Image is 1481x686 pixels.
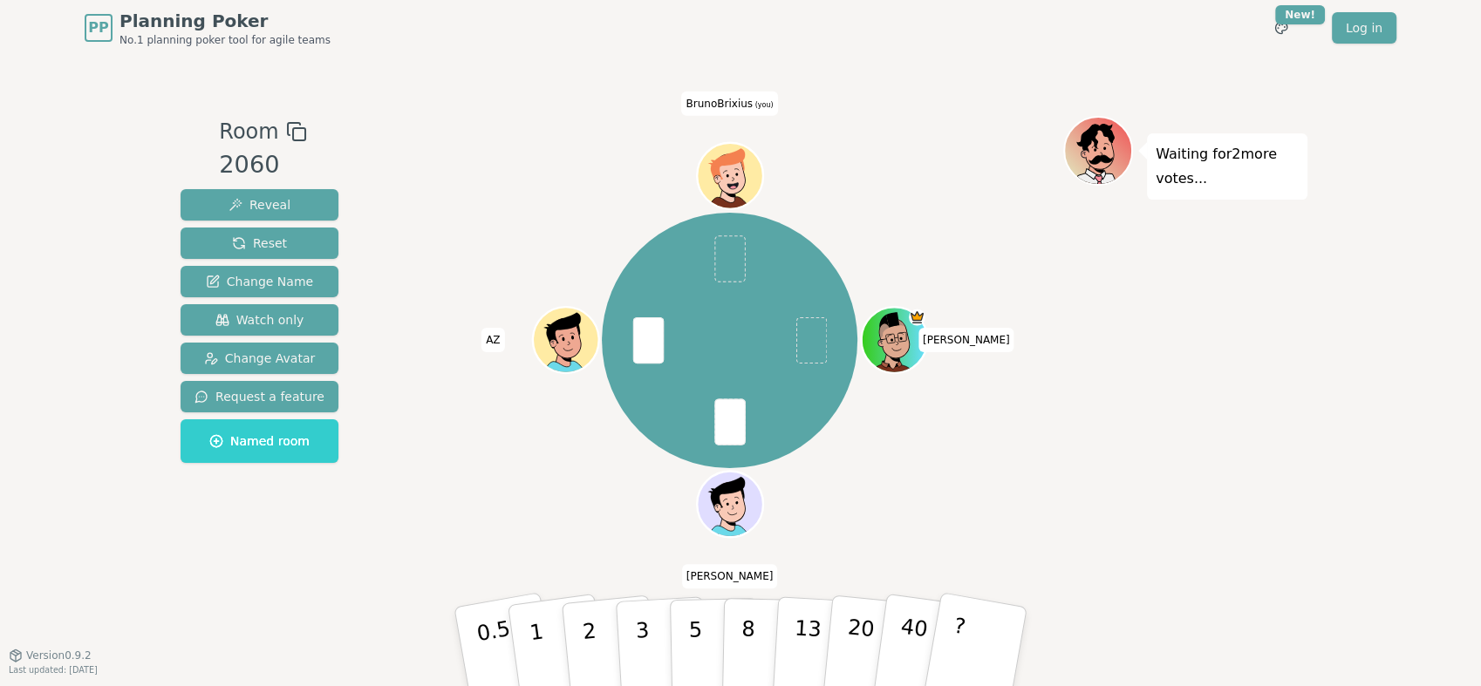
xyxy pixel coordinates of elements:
[1332,12,1396,44] a: Log in
[206,273,313,290] span: Change Name
[181,266,338,297] button: Change Name
[681,92,777,116] span: Click to change your name
[88,17,108,38] span: PP
[195,388,324,405] span: Request a feature
[232,234,287,252] span: Reset
[181,419,338,463] button: Named room
[119,9,331,33] span: Planning Poker
[9,649,92,662] button: Version0.9.2
[1266,12,1297,44] button: New!
[26,649,92,662] span: Version 0.9.2
[219,116,278,147] span: Room
[753,101,774,109] span: (you)
[918,328,1014,352] span: Click to change your name
[181,381,338,412] button: Request a feature
[229,196,290,214] span: Reveal
[181,304,338,336] button: Watch only
[219,147,306,183] div: 2060
[119,33,331,47] span: No.1 planning poker tool for agile teams
[1156,142,1299,191] p: Waiting for 2 more votes...
[181,189,338,221] button: Reveal
[699,146,761,207] button: Click to change your avatar
[908,309,925,326] span: Toce is the host
[481,328,504,352] span: Click to change your name
[1275,5,1325,24] div: New!
[181,228,338,259] button: Reset
[181,343,338,374] button: Change Avatar
[85,9,331,47] a: PPPlanning PokerNo.1 planning poker tool for agile teams
[682,565,778,589] span: Click to change your name
[204,350,316,367] span: Change Avatar
[215,311,304,329] span: Watch only
[209,432,310,450] span: Named room
[9,665,98,675] span: Last updated: [DATE]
